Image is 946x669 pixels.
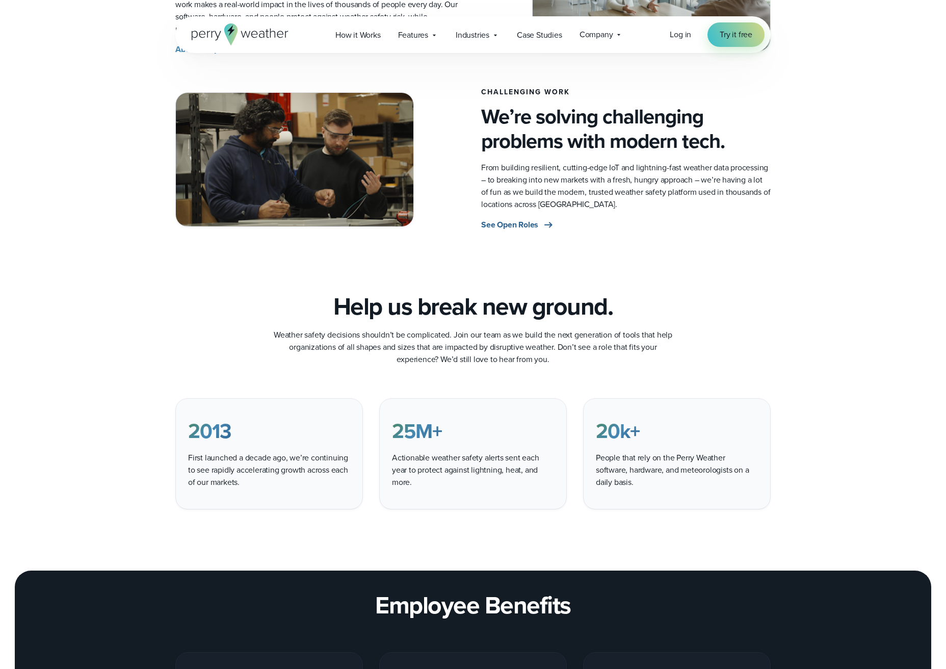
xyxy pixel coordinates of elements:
[188,452,350,488] p: First launched a decade ago, we’re continuing to see rapidly accelerating growth across each of o...
[188,416,231,446] strong: 2013
[327,24,389,45] a: How it Works
[596,416,640,446] strong: 20k+
[333,292,613,321] h2: Help us break new ground.
[580,29,613,41] span: Company
[392,452,554,488] p: Actionable weather safety alerts sent each year to protect against lightning, heat, and more.
[392,416,442,446] strong: 25M+
[481,105,771,153] h4: We’re solving challenging problems with modern tech.
[720,29,752,41] span: Try it free
[398,29,428,41] span: Features
[508,24,571,45] a: Case Studies
[335,29,381,41] span: How it Works
[707,22,765,47] a: Try it free
[269,329,677,366] p: Weather safety decisions shouldn’t be complicated. Join our team as we build the next generation ...
[456,29,489,41] span: Industries
[375,591,571,620] h2: Employee Benefits
[481,219,538,231] span: See Open Roles
[481,162,771,211] p: From building resilient, cutting-edge IoT and lightning-fast weather data processing – to breakin...
[481,219,555,231] a: See Open Roles
[670,29,691,41] a: Log in
[517,29,562,41] span: Case Studies
[670,29,691,40] span: Log in
[481,88,771,96] h3: Challenging Work
[596,452,758,488] p: People that rely on the Perry Weather software, hardware, and meteorologists on a daily basis.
